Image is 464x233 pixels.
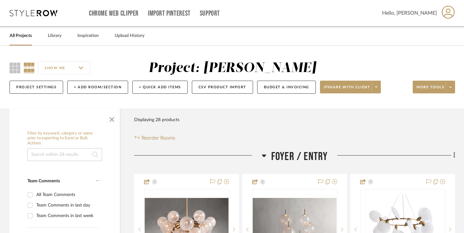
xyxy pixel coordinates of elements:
button: Share with client [320,81,381,93]
span: Foyer / Entry [271,150,328,164]
button: Close [105,112,118,125]
a: All Projects [10,32,32,40]
a: Chrome Web Clipper [89,11,139,16]
span: Reorder Rooms [141,134,175,142]
a: Import Pinterest [148,11,191,16]
span: Hello, [PERSON_NAME] [382,9,437,17]
button: CSV Product Import [192,81,253,94]
button: Reorder Rooms [134,134,175,142]
a: Inspiration [77,32,99,40]
span: Share with client [324,85,370,94]
h6: Filter by keyword, category or name prior to exporting to Excel or Bulk Actions [27,131,102,146]
button: More tools [413,81,455,93]
span: Team Comments [27,179,60,183]
div: Displaying 28 products [134,113,179,126]
a: Library [48,32,62,40]
button: Project Settings [10,81,63,94]
input: Search within 28 results [27,148,102,161]
button: Budget & Invoicing [257,81,316,94]
div: Team Comments in last week [36,211,98,221]
a: Upload History [115,32,144,40]
button: + Add Room/Section [67,81,128,94]
div: All Team Comments [36,190,98,200]
div: Team Comments in last day [36,200,98,210]
div: Project: [PERSON_NAME] [149,62,316,75]
button: + Quick Add Items [132,81,188,94]
span: More tools [417,85,444,94]
a: Support [200,11,220,16]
